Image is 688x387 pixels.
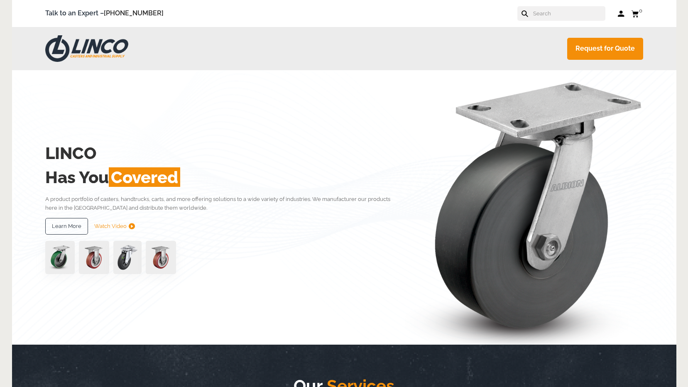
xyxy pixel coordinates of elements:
a: Learn More [45,218,88,235]
h2: LINCO [45,141,403,165]
img: capture-59611-removebg-preview-1.png [146,241,176,274]
a: 0 [631,8,643,19]
a: Watch Video [94,218,135,235]
span: Talk to an Expert – [45,8,164,19]
h2: Has You [45,165,403,189]
p: A product portfolio of casters, handtrucks, carts, and more offering solutions to a wide variety ... [45,195,403,213]
img: capture-59611-removebg-preview-1.png [79,241,109,274]
a: [PHONE_NUMBER] [104,9,164,17]
img: LINCO CASTERS & INDUSTRIAL SUPPLY [45,35,128,62]
span: Covered [109,167,180,187]
img: subtract.png [129,223,135,229]
img: linco_caster [405,70,643,345]
a: Request for Quote [567,38,643,60]
a: Log in [618,10,625,18]
span: 0 [639,7,642,14]
img: lvwpp200rst849959jpg-30522-removebg-preview-1.png [113,241,142,274]
input: Search [532,6,605,21]
img: pn3orx8a-94725-1-1-.png [45,241,75,274]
